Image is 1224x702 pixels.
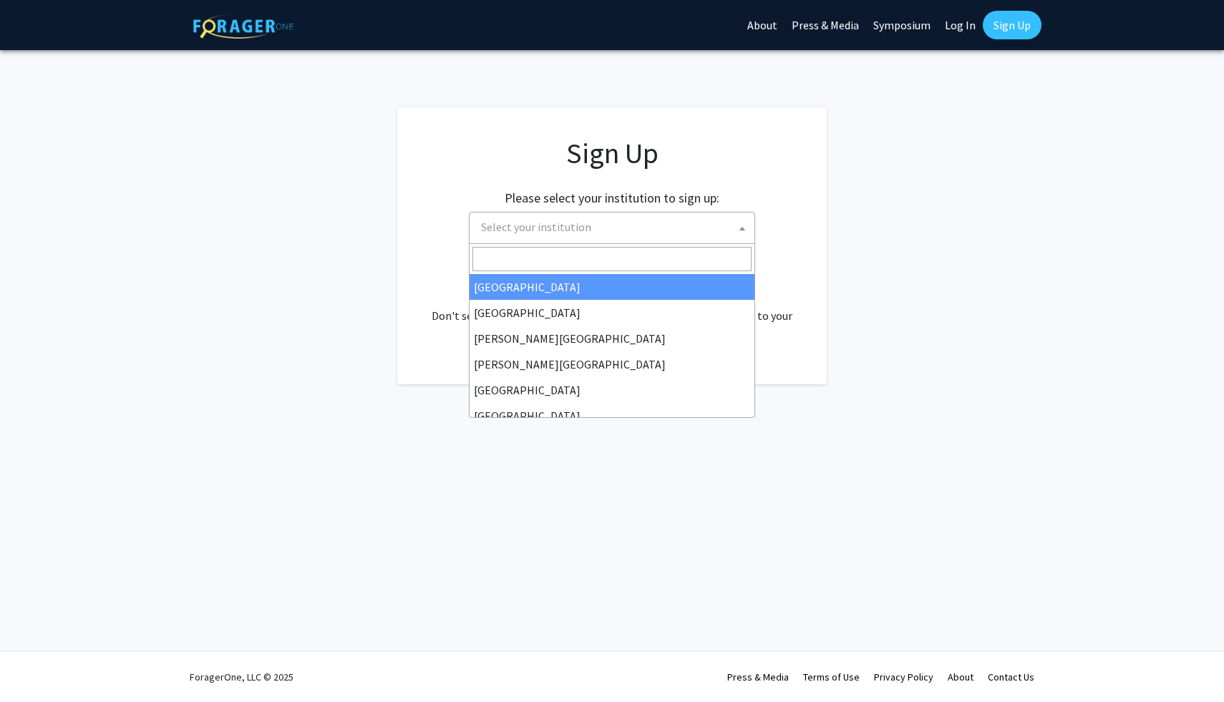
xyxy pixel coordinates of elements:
[470,351,754,377] li: [PERSON_NAME][GEOGRAPHIC_DATA]
[470,300,754,326] li: [GEOGRAPHIC_DATA]
[472,247,752,271] input: Search
[470,377,754,403] li: [GEOGRAPHIC_DATA]
[481,220,591,234] span: Select your institution
[193,14,293,39] img: ForagerOne Logo
[874,671,933,683] a: Privacy Policy
[470,326,754,351] li: [PERSON_NAME][GEOGRAPHIC_DATA]
[190,652,293,702] div: ForagerOne, LLC © 2025
[426,273,798,341] div: Already have an account? . Don't see your institution? about bringing ForagerOne to your institut...
[505,190,719,206] h2: Please select your institution to sign up:
[988,671,1034,683] a: Contact Us
[983,11,1041,39] a: Sign Up
[470,274,754,300] li: [GEOGRAPHIC_DATA]
[426,136,798,170] h1: Sign Up
[727,671,789,683] a: Press & Media
[948,671,973,683] a: About
[475,213,754,242] span: Select your institution
[803,671,860,683] a: Terms of Use
[470,403,754,429] li: [GEOGRAPHIC_DATA]
[469,212,755,244] span: Select your institution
